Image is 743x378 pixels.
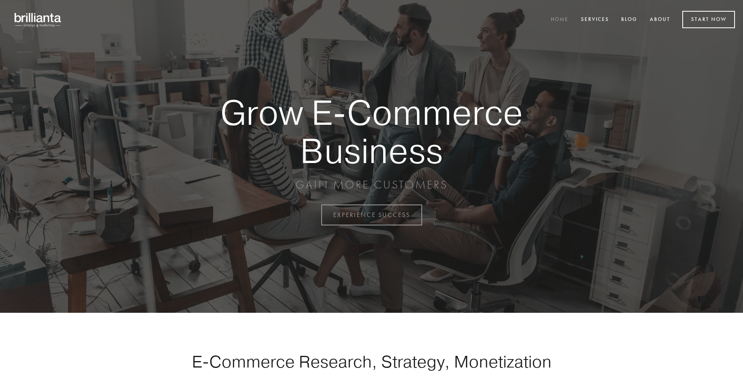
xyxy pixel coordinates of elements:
a: EXPERIENCE SUCCESS [321,204,422,225]
a: Blog [616,13,642,27]
strong: Grow E-Commerce Business [192,93,551,169]
a: Start Now [682,11,735,28]
a: Home [546,13,574,27]
a: About [644,13,675,27]
p: GAIN MORE CUSTOMERS [192,178,551,192]
img: brillianta - research, strategy, marketing [8,8,68,31]
a: Services [576,13,614,27]
h1: E-Commerce Research, Strategy, Monetization [166,351,577,372]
